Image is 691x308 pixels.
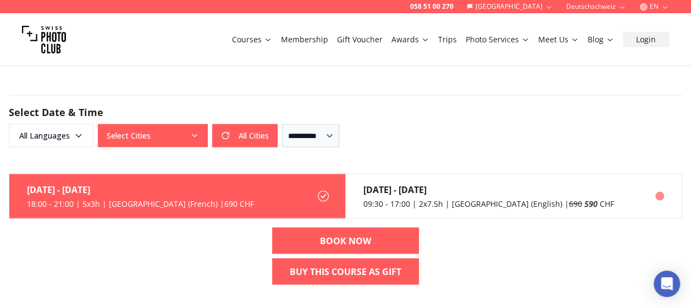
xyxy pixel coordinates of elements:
[466,34,529,45] a: Photo Services
[10,125,92,145] span: All Languages
[569,198,582,208] span: 690
[27,198,254,209] div: 18:00 - 21:00 | 5x3h | [GEOGRAPHIC_DATA] (French) | 690 CHF
[22,18,66,62] img: Swiss photo club
[277,32,333,47] button: Membership
[337,34,383,45] a: Gift Voucher
[363,198,614,209] div: 09:30 - 17:00 | 2x7.5h | [GEOGRAPHIC_DATA] (English) | CHF
[583,32,618,47] button: Blog
[387,32,434,47] button: Awards
[272,258,419,284] a: Buy This Course As Gift
[9,124,93,147] button: All Languages
[272,227,419,254] a: BOOK NOW
[333,32,387,47] button: Gift Voucher
[320,234,371,247] b: BOOK NOW
[438,34,457,45] a: Trips
[228,32,277,47] button: Courses
[391,34,429,45] a: Awards
[584,198,598,208] em: 590
[98,124,208,147] button: Select Cities
[588,34,614,45] a: Blog
[538,34,579,45] a: Meet Us
[281,34,328,45] a: Membership
[654,271,680,297] div: Open Intercom Messenger
[461,32,534,47] button: Photo Services
[363,183,614,196] div: [DATE] - [DATE]
[290,265,401,278] b: Buy This Course As Gift
[623,32,669,47] button: Login
[434,32,461,47] button: Trips
[410,2,454,11] a: 058 51 00 270
[212,124,278,147] button: All Cities
[534,32,583,47] button: Meet Us
[232,34,272,45] a: Courses
[27,183,254,196] div: [DATE] - [DATE]
[9,104,682,119] h2: Select Date & Time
